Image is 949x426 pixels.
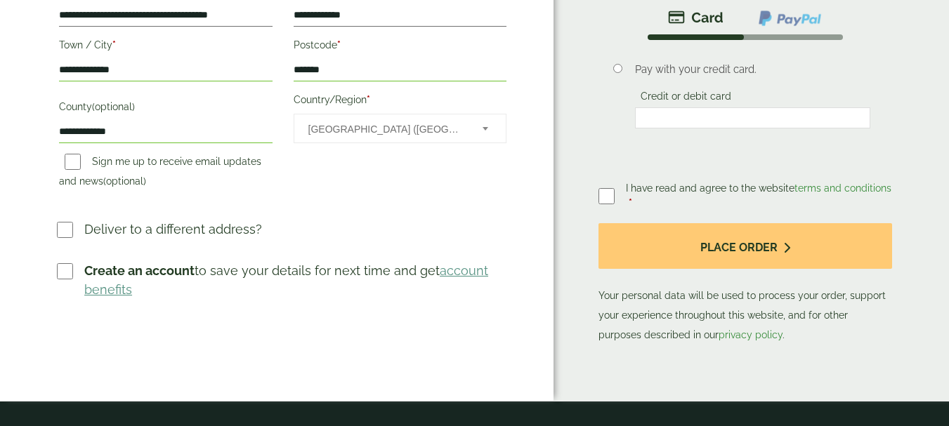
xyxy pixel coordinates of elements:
iframe: Secure card payment input frame [639,112,866,124]
label: Country/Region [294,90,507,114]
span: I have read and agree to the website [626,182,891,194]
a: privacy policy [719,329,783,340]
label: Town / City [59,35,273,59]
img: ppcp-gateway.png [757,9,823,27]
label: Credit or debit card [635,91,737,106]
p: to save your details for next time and get [84,261,509,299]
label: Sign me up to receive email updates and news [59,156,261,191]
abbr: required [337,39,341,51]
img: stripe.png [668,9,724,26]
span: Country/Region [294,114,507,143]
label: County [59,97,273,121]
p: Pay with your credit card. [635,62,870,77]
p: Your personal data will be used to process your order, support your experience throughout this we... [598,223,892,345]
label: Postcode [294,35,507,59]
abbr: required [367,94,370,105]
abbr: required [629,197,632,208]
strong: Create an account [84,263,195,278]
span: United Kingdom (UK) [308,114,464,144]
input: Sign me up to receive email updates and news(optional) [65,154,81,170]
span: (optional) [92,101,135,112]
p: Deliver to a different address? [84,220,262,239]
abbr: required [112,39,116,51]
button: Place order [598,223,892,269]
span: (optional) [103,175,146,187]
a: terms and conditions [794,182,891,194]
